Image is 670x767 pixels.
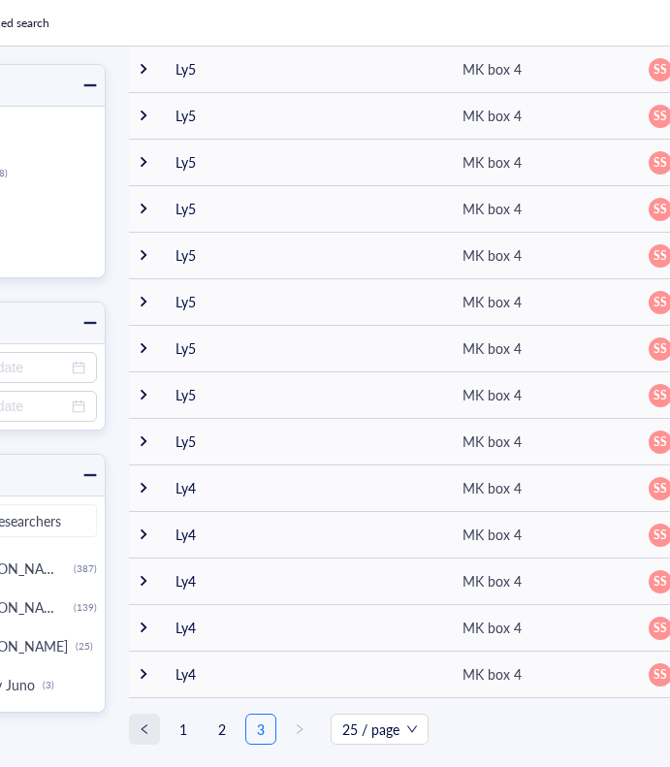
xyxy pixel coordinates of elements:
[463,384,522,405] div: MK box 4
[654,573,667,591] span: SS
[74,601,97,613] div: (139)
[129,714,160,745] li: Previous Page
[160,46,447,92] td: Ly5
[654,433,667,451] span: SS
[160,651,447,697] td: Ly4
[160,278,447,325] td: Ly5
[463,570,522,591] div: MK box 4
[654,387,667,404] span: SS
[168,714,199,745] li: 1
[463,477,522,498] div: MK box 4
[160,604,447,651] td: Ly4
[654,247,667,265] span: SS
[160,464,447,511] td: Ly4
[463,198,522,219] div: MK box 4
[463,617,522,638] div: MK box 4
[139,723,150,735] span: left
[463,105,522,126] div: MK box 4
[463,431,522,452] div: MK box 4
[207,714,238,745] li: 2
[654,527,667,544] span: SS
[463,663,522,685] div: MK box 4
[654,61,667,79] span: SS
[463,58,522,80] div: MK box 4
[342,715,417,744] span: 25 / page
[284,714,315,745] button: right
[654,666,667,684] span: SS
[331,714,429,745] div: Page Size
[654,201,667,218] span: SS
[463,291,522,312] div: MK box 4
[160,558,447,604] td: Ly4
[463,244,522,266] div: MK box 4
[160,511,447,558] td: Ly4
[43,679,54,690] div: (3)
[654,340,667,358] span: SS
[160,371,447,418] td: Ly5
[160,139,447,185] td: Ly5
[160,185,447,232] td: Ly5
[160,232,447,278] td: Ly5
[463,151,522,173] div: MK box 4
[284,714,315,745] li: Next Page
[463,524,522,545] div: MK box 4
[207,715,237,744] a: 2
[463,337,522,359] div: MK box 4
[74,562,97,574] div: (387)
[160,92,447,139] td: Ly5
[654,294,667,311] span: SS
[129,714,160,745] button: left
[246,715,275,744] a: 3
[654,480,667,497] span: SS
[160,325,447,371] td: Ly5
[654,620,667,637] span: SS
[654,108,667,125] span: SS
[654,154,667,172] span: SS
[294,723,305,735] span: right
[169,715,198,744] a: 1
[245,714,276,745] li: 3
[160,418,447,464] td: Ly5
[76,640,93,652] div: (25)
